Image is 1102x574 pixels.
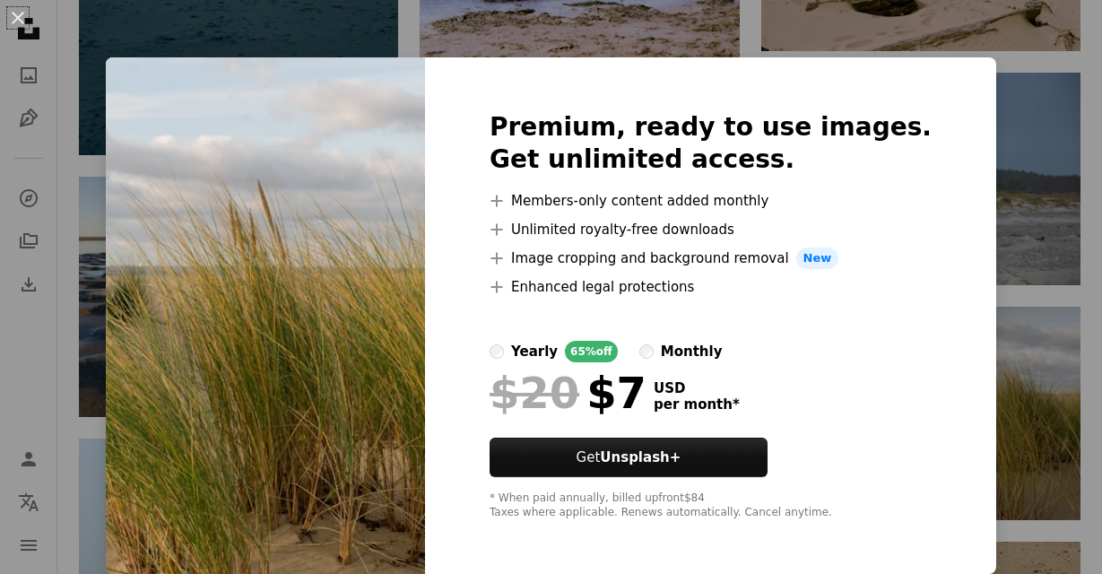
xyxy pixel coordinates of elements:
li: Image cropping and background removal [490,248,932,269]
span: USD [654,380,740,396]
span: $20 [490,370,579,416]
input: monthly [639,344,654,359]
div: monthly [661,341,723,362]
div: * When paid annually, billed upfront $84 Taxes where applicable. Renews automatically. Cancel any... [490,491,932,520]
div: 65% off [565,341,618,362]
li: Members-only content added monthly [490,190,932,212]
button: GetUnsplash+ [490,438,768,477]
strong: Unsplash+ [600,449,681,465]
span: per month * [654,396,740,413]
h2: Premium, ready to use images. Get unlimited access. [490,111,932,176]
div: yearly [511,341,558,362]
input: yearly65%off [490,344,504,359]
li: Unlimited royalty-free downloads [490,219,932,240]
img: premium_photo-1705491760930-22ece5e2774b [106,57,425,574]
div: $7 [490,370,646,416]
li: Enhanced legal protections [490,276,932,298]
span: New [796,248,839,269]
